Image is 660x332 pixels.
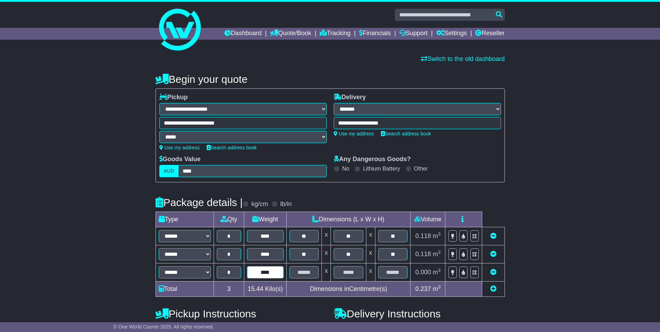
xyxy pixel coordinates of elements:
h4: Pickup Instructions [156,308,327,319]
a: Support [399,28,428,40]
td: Volume [411,212,445,227]
label: Other [414,165,428,172]
span: m [433,285,441,292]
sup: 3 [438,268,441,273]
label: AUD [159,165,179,177]
span: 15.44 [248,285,263,292]
h4: Delivery Instructions [334,308,505,319]
td: Dimensions in Centimetre(s) [286,282,411,297]
span: 0.237 [415,285,431,292]
span: 0.118 [415,232,431,239]
span: 0.118 [415,251,431,258]
td: x [322,263,331,282]
td: Qty [214,212,244,227]
a: Remove this item [490,251,496,258]
sup: 3 [438,284,441,290]
label: Pickup [159,94,188,101]
label: kg/cm [251,200,268,208]
a: Use my address [334,131,374,136]
label: No [342,165,349,172]
a: Settings [436,28,467,40]
a: Quote/Book [270,28,311,40]
span: m [433,251,441,258]
label: Delivery [334,94,366,101]
a: Financials [359,28,391,40]
label: Lithium Battery [363,165,400,172]
td: x [366,263,375,282]
h4: Begin your quote [156,73,505,85]
a: Search address book [207,145,257,150]
td: x [366,245,375,263]
span: m [433,269,441,276]
label: Goods Value [159,156,201,163]
td: x [366,227,375,245]
label: lb/in [280,200,292,208]
a: Dashboard [224,28,262,40]
span: 0.000 [415,269,431,276]
td: Kilo(s) [244,282,286,297]
label: Any Dangerous Goods? [334,156,411,163]
h4: Package details | [156,197,243,208]
sup: 3 [438,250,441,255]
td: x [322,227,331,245]
span: m [433,232,441,239]
a: Remove this item [490,269,496,276]
a: Search address book [381,131,431,136]
span: © One World Courier 2025. All rights reserved. [113,324,214,330]
td: Type [156,212,214,227]
a: Add new item [490,285,496,292]
a: Tracking [320,28,350,40]
td: Weight [244,212,286,227]
a: Switch to the old dashboard [421,55,504,62]
td: 3 [214,282,244,297]
a: Use my address [159,145,200,150]
td: Dimensions (L x W x H) [286,212,411,227]
a: Reseller [475,28,504,40]
sup: 3 [438,231,441,237]
a: Remove this item [490,232,496,239]
td: x [322,245,331,263]
td: Total [156,282,214,297]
